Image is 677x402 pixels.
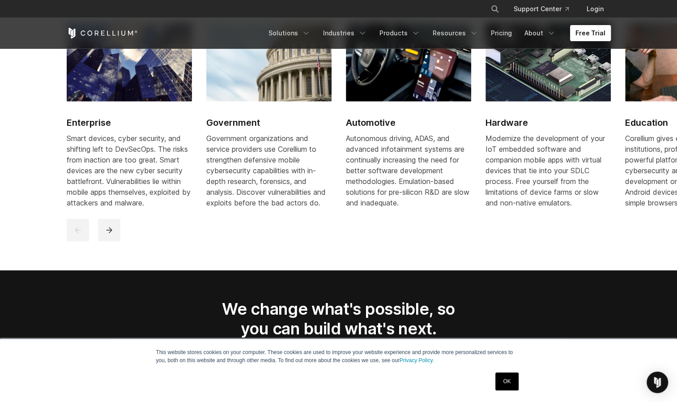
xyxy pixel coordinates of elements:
a: Hardware Hardware Modernize the development of your IoT embedded software and companion mobile ap... [485,23,611,218]
div: Open Intercom Messenger [647,372,668,393]
a: Free Trial [570,25,611,41]
button: Search [487,1,503,17]
h2: Enterprise [67,116,192,129]
a: OK [495,372,518,390]
h2: We change what's possible, so you can build what's next. [207,299,470,339]
a: Government Government Government organizations and service providers use Corellium to strengthen ... [206,23,332,218]
a: Products [374,25,426,41]
div: Navigation Menu [263,25,611,41]
a: Automotive Automotive Autonomous driving, ADAS, and advanced infotainment systems are continually... [346,23,471,218]
a: Support Center [507,1,576,17]
button: next [98,219,120,241]
a: Login [579,1,611,17]
div: Navigation Menu [480,1,611,17]
button: previous [67,219,89,241]
a: Privacy Policy. [400,357,434,364]
p: This website stores cookies on your computer. These cookies are used to improve your website expe... [156,348,521,364]
a: Solutions [263,25,316,41]
a: Pricing [485,25,517,41]
div: Smart devices, cyber security, and shifting left to DevSecOps. The risks from inaction are too gr... [67,133,192,208]
img: Government [206,23,332,101]
h2: Automotive [346,116,471,129]
div: Autonomous driving, ADAS, and advanced infotainment systems are continually increasing the need f... [346,133,471,208]
h2: Government [206,116,332,129]
a: Enterprise Enterprise Smart devices, cyber security, and shifting left to DevSecOps. The risks fr... [67,23,192,218]
a: Industries [318,25,372,41]
img: Enterprise [67,23,192,101]
span: Modernize the development of your IoT embedded software and companion mobile apps with virtual de... [485,134,605,207]
img: Hardware [485,23,611,101]
img: Automotive [346,23,471,101]
h2: Hardware [485,116,611,129]
a: Corellium Home [67,28,138,38]
div: Government organizations and service providers use Corellium to strengthen defensive mobile cyber... [206,133,332,208]
a: About [519,25,561,41]
a: Resources [427,25,484,41]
